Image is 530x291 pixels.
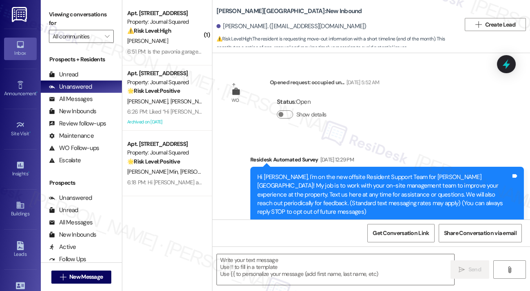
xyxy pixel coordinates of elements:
input: All communities [53,30,101,43]
span: Share Conversation via email [444,229,517,237]
strong: ⚠️ Risk Level: High [127,27,171,34]
i:  [105,33,109,40]
div: 6:26 PM: Liked “Hi [PERSON_NAME] and [PERSON_NAME]! Starting [DATE]…” [127,108,306,115]
div: Prospects + Residents [41,55,122,64]
div: Unanswered [49,83,92,91]
span: : The resident is requesting move-out information with a short timeline (end of the month). This ... [216,35,461,52]
span: • [36,90,38,95]
div: Unread [49,70,78,79]
b: [PERSON_NAME][GEOGRAPHIC_DATA]: New Inbound [216,7,362,16]
div: All Messages [49,218,93,227]
div: New Inbounds [49,231,96,239]
span: [PERSON_NAME] [127,37,168,45]
div: Property: Journal Squared [127,78,203,87]
span: Send [468,265,481,274]
button: Share Conversation via email [439,224,522,242]
button: Send [450,260,489,279]
div: Residesk Automated Survey [250,155,524,167]
div: WO Follow-ups [49,144,99,152]
div: Maintenance [49,132,94,140]
div: [PERSON_NAME]. ([EMAIL_ADDRESS][DOMAIN_NAME]) [216,22,367,31]
span: Create Lead [485,20,515,29]
div: Unread [49,206,78,215]
span: • [28,170,29,175]
strong: 🌟 Risk Level: Positive [127,87,180,94]
div: Property: Journal Squared [127,148,203,157]
span: [PERSON_NAME] Min [127,168,180,175]
a: Site Visit • [4,118,37,140]
span: [PERSON_NAME] [127,98,170,105]
b: Status [277,98,295,106]
div: Active [49,243,76,251]
label: Viewing conversations for [49,8,114,30]
div: New Inbounds [49,107,96,116]
a: Buildings [4,198,37,220]
button: New Message [51,271,112,284]
i:  [506,266,512,273]
div: Apt. [STREET_ADDRESS] [127,140,203,148]
div: Review follow-ups [49,119,106,128]
div: Follow Ups [49,255,86,264]
div: [DATE] 5:52 AM [344,78,380,87]
div: : Open [277,96,330,108]
div: Archived on [DATE] [126,117,203,127]
span: • [29,130,31,135]
label: Show details [296,110,327,119]
div: All Messages [49,95,93,103]
a: Insights • [4,158,37,180]
a: Leads [4,239,37,261]
div: Unanswered [49,194,92,202]
div: Property: Journal Squared [127,18,203,26]
div: [DATE] 12:29 PM [318,155,354,164]
span: Get Conversation Link [373,229,429,237]
button: Get Conversation Link [367,224,434,242]
img: ResiDesk Logo [12,7,29,22]
button: Create Lead [465,18,526,31]
div: WO [232,96,239,105]
strong: 🌟 Risk Level: Positive [127,158,180,165]
i:  [475,21,481,28]
div: Prospects [41,179,122,187]
div: Opened request: occupied un... [270,78,379,90]
i:  [459,266,465,273]
span: [PERSON_NAME] [180,168,221,175]
div: Apt. [STREET_ADDRESS] [127,9,203,18]
div: Apt. [STREET_ADDRESS] [127,69,203,78]
div: 6:51 PM: Is the pavonia garage exit still broken? [127,48,236,55]
div: Escalate [49,156,81,165]
a: Inbox [4,38,37,60]
div: Hi [PERSON_NAME], I'm on the new offsite Resident Support Team for [PERSON_NAME][GEOGRAPHIC_DATA]... [257,173,511,217]
span: [PERSON_NAME] [170,98,211,105]
strong: ⚠️ Risk Level: High [216,36,252,42]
